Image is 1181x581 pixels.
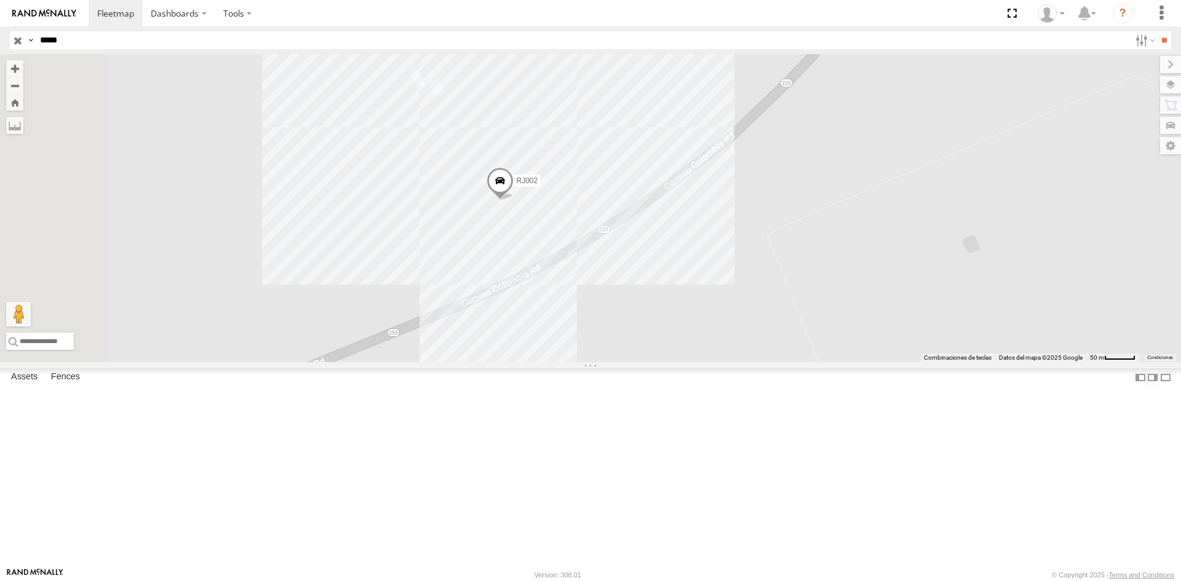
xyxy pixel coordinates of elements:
button: Zoom in [6,60,23,77]
i: ? [1113,4,1132,23]
span: RJ002 [516,176,538,185]
button: Zoom Home [6,94,23,111]
div: Version: 308.01 [535,571,581,579]
span: Datos del mapa ©2025 Google [999,354,1083,361]
img: rand-logo.svg [12,9,76,18]
a: Visit our Website [7,569,63,581]
label: Hide Summary Table [1159,368,1172,386]
label: Measure [6,117,23,134]
span: 50 m [1090,354,1104,361]
label: Assets [5,369,44,386]
div: © Copyright 2025 - [1052,571,1174,579]
button: Arrastra el hombrecito naranja al mapa para abrir Street View [6,302,31,326]
div: Sebastian Velez [1033,4,1069,23]
label: Search Filter Options [1131,31,1157,49]
label: Map Settings [1160,137,1181,154]
a: Terms and Conditions [1109,571,1174,579]
button: Combinaciones de teclas [924,354,992,362]
label: Fences [45,369,86,386]
label: Search Query [26,31,36,49]
label: Dock Summary Table to the Left [1134,368,1147,386]
button: Zoom out [6,77,23,94]
label: Dock Summary Table to the Right [1147,368,1159,386]
button: Escala del mapa: 50 m por 47 píxeles [1086,354,1139,362]
a: Condiciones (se abre en una nueva pestaña) [1147,355,1173,360]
